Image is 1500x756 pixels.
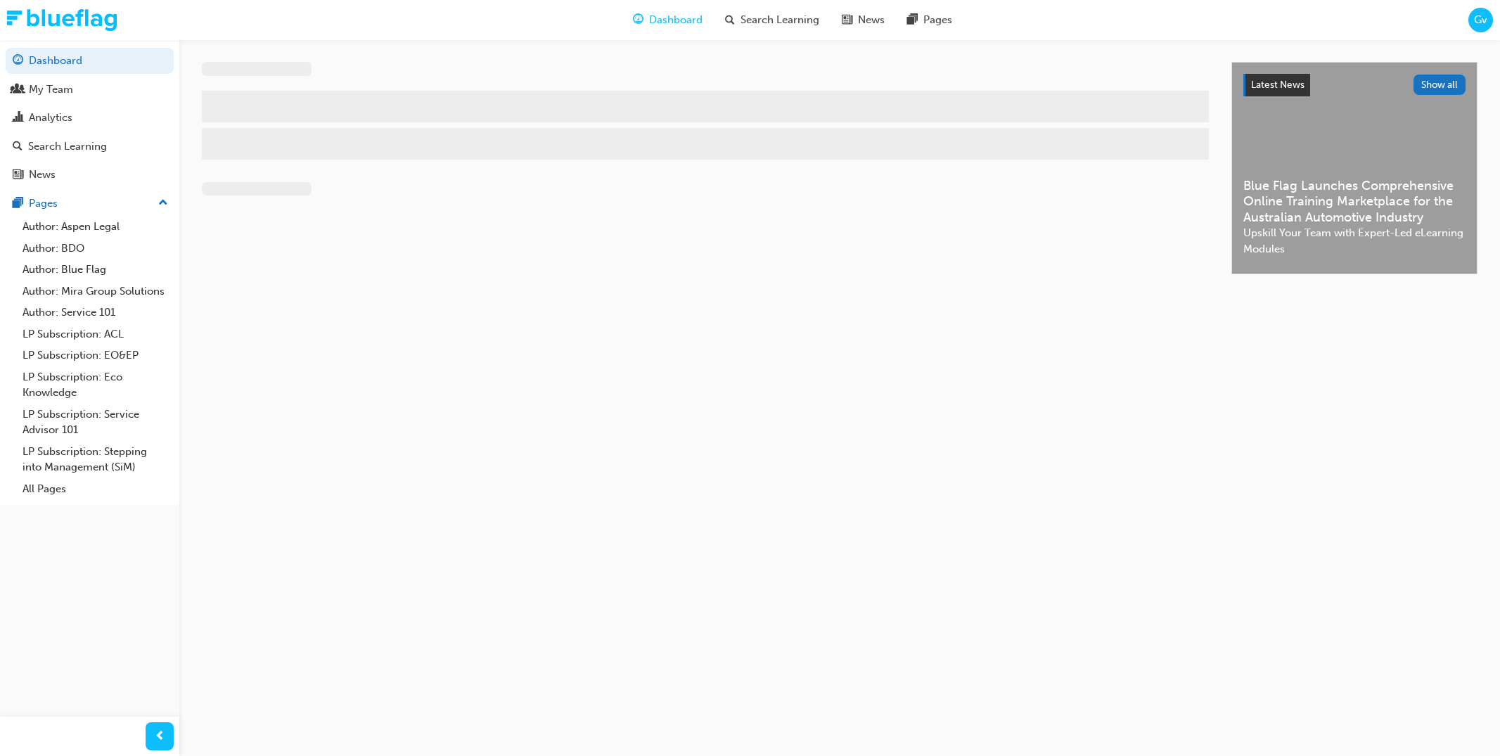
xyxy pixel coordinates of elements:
[6,134,174,160] a: Search Learning
[6,191,174,217] button: Pages
[158,194,168,212] span: up-icon
[1474,12,1487,28] span: Gv
[842,11,852,29] span: news-icon
[13,169,23,181] span: news-icon
[1243,225,1466,257] span: Upskill Your Team with Expert-Led eLearning Modules
[17,366,174,404] a: LP Subscription: Eco Knowledge
[1414,75,1466,95] button: Show all
[896,6,963,34] a: pages-iconPages
[6,105,174,131] a: Analytics
[6,48,174,74] a: Dashboard
[649,12,703,28] span: Dashboard
[831,6,896,34] a: news-iconNews
[17,478,174,500] a: All Pages
[29,110,72,126] div: Analytics
[1231,62,1477,274] a: Latest NewsShow allBlue Flag Launches Comprehensive Online Training Marketplace for the Australia...
[1251,79,1305,91] span: Latest News
[13,112,23,124] span: chart-icon
[6,162,174,188] a: News
[17,441,174,478] a: LP Subscription: Stepping into Management (SiM)
[17,216,174,238] a: Author: Aspen Legal
[1468,8,1493,32] button: Gv
[17,238,174,260] a: Author: BDO
[13,198,23,210] span: pages-icon
[1243,74,1466,96] a: Latest NewsShow all
[13,84,23,96] span: people-icon
[28,139,107,155] div: Search Learning
[17,323,174,345] a: LP Subscription: ACL
[29,196,58,212] div: Pages
[622,6,714,34] a: guage-iconDashboard
[17,302,174,323] a: Author: Service 101
[6,77,174,103] a: My Team
[6,45,174,191] button: DashboardMy TeamAnalyticsSearch LearningNews
[1243,178,1466,226] span: Blue Flag Launches Comprehensive Online Training Marketplace for the Australian Automotive Industry
[13,55,23,68] span: guage-icon
[13,141,23,153] span: search-icon
[29,82,73,98] div: My Team
[17,345,174,366] a: LP Subscription: EO&EP
[923,12,952,28] span: Pages
[155,728,165,745] span: prev-icon
[633,11,643,29] span: guage-icon
[907,11,918,29] span: pages-icon
[714,6,831,34] a: search-iconSearch Learning
[858,12,885,28] span: News
[17,259,174,281] a: Author: Blue Flag
[741,12,819,28] span: Search Learning
[17,404,174,441] a: LP Subscription: Service Advisor 101
[17,281,174,302] a: Author: Mira Group Solutions
[7,9,117,31] img: Trak
[29,167,56,183] div: News
[725,11,735,29] span: search-icon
